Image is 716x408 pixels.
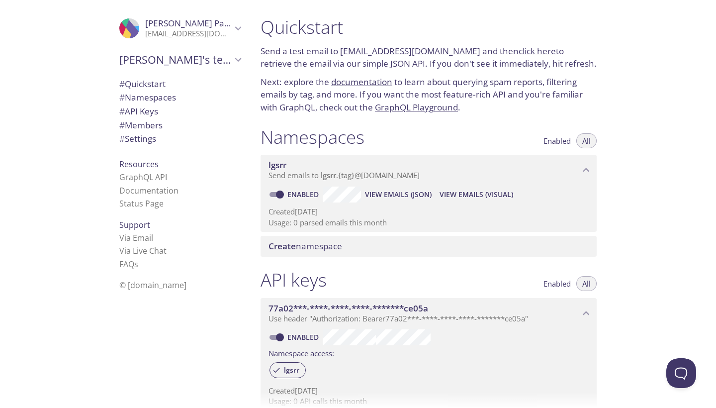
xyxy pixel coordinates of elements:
[119,198,164,209] a: Status Page
[261,236,597,257] div: Create namespace
[119,185,179,196] a: Documentation
[119,232,153,243] a: Via Email
[119,53,232,67] span: [PERSON_NAME]'s team
[361,187,436,203] button: View Emails (JSON)
[111,77,249,91] div: Quickstart
[119,105,158,117] span: API Keys
[261,76,597,114] p: Next: explore the to learn about querying spam reports, filtering emails by tag, and more. If you...
[145,29,232,39] p: [EMAIL_ADDRESS][DOMAIN_NAME]
[119,78,125,90] span: #
[119,133,156,144] span: Settings
[119,119,163,131] span: Members
[365,189,432,201] span: View Emails (JSON)
[519,45,556,57] a: click here
[268,386,589,396] p: Created [DATE]
[576,133,597,148] button: All
[268,345,334,360] label: Namespace access:
[261,269,327,291] h1: API keys
[576,276,597,291] button: All
[119,259,138,270] a: FAQ
[119,245,167,256] a: Via Live Chat
[145,17,239,29] span: [PERSON_NAME] Pawar
[666,358,696,388] iframe: Help Scout Beacon - Open
[261,126,364,148] h1: Namespaces
[134,259,138,270] span: s
[119,172,167,183] a: GraphQL API
[268,159,286,171] span: lgsrr
[436,187,517,203] button: View Emails (Visual)
[261,16,597,38] h1: Quickstart
[111,91,249,104] div: Namespaces
[268,240,296,252] span: Create
[268,206,589,217] p: Created [DATE]
[340,45,480,57] a: [EMAIL_ADDRESS][DOMAIN_NAME]
[119,105,125,117] span: #
[537,133,577,148] button: Enabled
[111,47,249,73] div: Durgesh's team
[278,366,305,375] span: lgsrr
[119,92,176,103] span: Namespaces
[119,159,159,170] span: Resources
[119,119,125,131] span: #
[537,276,577,291] button: Enabled
[269,362,306,378] div: lgsrr
[119,133,125,144] span: #
[111,12,249,45] div: Durgesh Pawar
[268,217,589,228] p: Usage: 0 parsed emails this month
[268,240,342,252] span: namespace
[321,170,336,180] span: lgsrr
[111,104,249,118] div: API Keys
[375,102,458,113] a: GraphQL Playground
[111,132,249,146] div: Team Settings
[286,190,323,199] a: Enabled
[119,92,125,103] span: #
[261,155,597,186] div: lgsrr namespace
[119,280,186,291] span: © [DOMAIN_NAME]
[268,170,420,180] span: Send emails to . {tag} @[DOMAIN_NAME]
[261,45,597,70] p: Send a test email to and then to retrieve the email via our simple JSON API. If you don't see it ...
[286,332,323,342] a: Enabled
[119,78,166,90] span: Quickstart
[119,219,150,230] span: Support
[440,189,513,201] span: View Emails (Visual)
[331,76,392,88] a: documentation
[111,118,249,132] div: Members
